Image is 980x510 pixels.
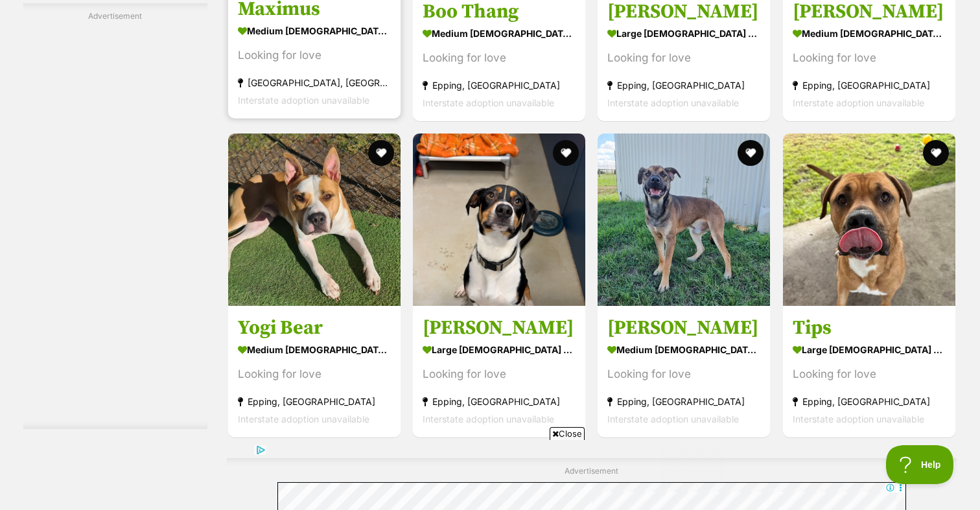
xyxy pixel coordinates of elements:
a: Yogi Bear medium [DEMOGRAPHIC_DATA] Dog Looking for love Epping, [GEOGRAPHIC_DATA] Interstate ado... [228,306,401,437]
div: Looking for love [607,49,760,67]
strong: large [DEMOGRAPHIC_DATA] Dog [423,340,576,359]
strong: medium [DEMOGRAPHIC_DATA] Dog [238,21,391,40]
span: Interstate adoption unavailable [238,95,369,106]
img: Yogi Bear - American Staffy Dog [228,133,401,306]
a: Tips large [DEMOGRAPHIC_DATA] Dog Looking for love Epping, [GEOGRAPHIC_DATA] Interstate adoption ... [783,306,955,437]
strong: medium [DEMOGRAPHIC_DATA] Dog [607,340,760,359]
div: Advertisement [23,3,207,429]
img: Glen Coco - American Staffy x Sharpei Dog [598,133,770,306]
button: favourite [368,140,394,166]
button: favourite [738,140,764,166]
strong: large [DEMOGRAPHIC_DATA] Dog [607,24,760,43]
iframe: Help Scout Beacon - Open [886,445,954,484]
strong: Epping, [GEOGRAPHIC_DATA] [423,76,576,94]
strong: [GEOGRAPHIC_DATA], [GEOGRAPHIC_DATA] [238,74,391,91]
button: favourite [923,140,949,166]
img: Tips - Rhodesian Ridgeback x American Staffy Dog [783,133,955,306]
img: Patrick - Bull Arab Dog [413,133,585,306]
div: Looking for love [238,365,391,383]
div: Looking for love [423,365,576,383]
div: Looking for love [793,49,946,67]
span: Interstate adoption unavailable [607,413,739,424]
div: Looking for love [423,49,576,67]
strong: Epping, [GEOGRAPHIC_DATA] [607,76,760,94]
div: Looking for love [793,365,946,383]
span: Interstate adoption unavailable [423,97,554,108]
strong: medium [DEMOGRAPHIC_DATA] Dog [238,340,391,359]
span: Interstate adoption unavailable [607,97,739,108]
strong: Epping, [GEOGRAPHIC_DATA] [423,393,576,410]
span: Interstate adoption unavailable [423,413,554,424]
a: [PERSON_NAME] large [DEMOGRAPHIC_DATA] Dog Looking for love Epping, [GEOGRAPHIC_DATA] Interstate ... [413,306,585,437]
button: favourite [553,140,579,166]
iframe: Advertisement [254,445,726,504]
strong: medium [DEMOGRAPHIC_DATA] Dog [423,24,576,43]
div: Looking for love [238,47,391,64]
span: Close [550,427,585,440]
a: [PERSON_NAME] medium [DEMOGRAPHIC_DATA] Dog Looking for love Epping, [GEOGRAPHIC_DATA] Interstate... [598,306,770,437]
span: Interstate adoption unavailable [793,97,924,108]
strong: large [DEMOGRAPHIC_DATA] Dog [793,340,946,359]
h3: Tips [793,316,946,340]
strong: Epping, [GEOGRAPHIC_DATA] [793,76,946,94]
h3: [PERSON_NAME] [423,316,576,340]
span: Interstate adoption unavailable [238,413,369,424]
strong: Epping, [GEOGRAPHIC_DATA] [793,393,946,410]
strong: medium [DEMOGRAPHIC_DATA] Dog [793,24,946,43]
span: Interstate adoption unavailable [793,413,924,424]
h3: [PERSON_NAME] [607,316,760,340]
strong: Epping, [GEOGRAPHIC_DATA] [607,393,760,410]
h3: Yogi Bear [238,316,391,340]
div: Looking for love [607,365,760,383]
strong: Epping, [GEOGRAPHIC_DATA] [238,393,391,410]
iframe: Advertisement [64,27,167,416]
